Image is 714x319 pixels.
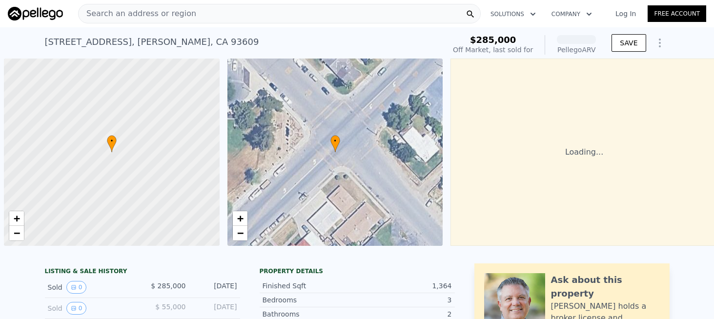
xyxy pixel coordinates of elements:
a: Zoom in [233,211,247,226]
div: 3 [357,295,452,305]
span: + [14,212,20,224]
span: $ 285,000 [151,282,185,290]
div: • [330,135,340,152]
div: Ask about this property [551,273,660,300]
div: 2 [357,309,452,319]
a: Zoom out [233,226,247,240]
button: Company [544,5,600,23]
span: − [237,227,243,239]
span: − [14,227,20,239]
span: $ 55,000 [155,303,185,311]
span: $285,000 [470,35,516,45]
div: Bedrooms [263,295,357,305]
a: Zoom out [9,226,24,240]
span: Search an address or region [79,8,196,20]
div: Sold [48,302,135,315]
img: Pellego [8,7,63,20]
span: + [237,212,243,224]
button: Solutions [483,5,544,23]
div: Property details [260,267,455,275]
a: Free Account [648,5,706,22]
a: Zoom in [9,211,24,226]
button: View historical data [66,281,87,294]
div: Off Market, last sold for [453,45,533,55]
div: Sold [48,281,135,294]
div: 1,364 [357,281,452,291]
span: • [107,137,117,145]
button: View historical data [66,302,87,315]
div: Finished Sqft [263,281,357,291]
a: Log In [604,9,648,19]
div: Pellego ARV [557,45,596,55]
div: LISTING & SALE HISTORY [45,267,240,277]
div: [DATE] [194,302,237,315]
button: Show Options [650,33,670,53]
div: • [107,135,117,152]
div: [DATE] [194,281,237,294]
div: [STREET_ADDRESS] , [PERSON_NAME] , CA 93609 [45,35,259,49]
button: SAVE [612,34,646,52]
span: • [330,137,340,145]
div: Bathrooms [263,309,357,319]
